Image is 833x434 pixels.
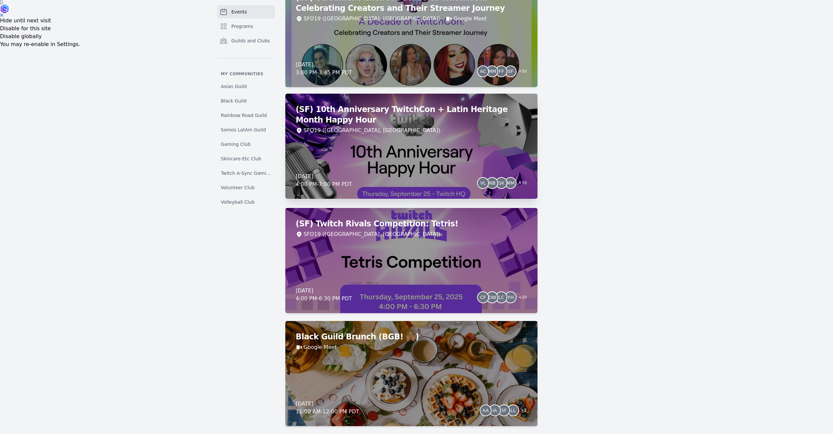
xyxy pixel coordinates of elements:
a: (SF) Twitch Rivals Competition: Tetris!SFO19 ([GEOGRAPHIC_DATA], [GEOGRAPHIC_DATA])[DATE]4:00 PM-... [285,208,537,313]
p: My communities [217,71,275,77]
span: AC [480,69,486,74]
a: Twitch A-Sync Gaming (TAG) Club [217,167,275,179]
h2: (SF) 10th Anniversary TwitchCon + Latin Heritage Month Happy Hour [296,104,527,125]
span: IA [493,408,497,413]
span: MM [507,181,515,185]
div: SFO19 ([GEOGRAPHIC_DATA], [GEOGRAPHIC_DATA]) [304,15,440,23]
span: SF [508,69,514,74]
a: Rainbow Road Guild [217,109,275,121]
div: [DATE] 4:00 PM - 6:30 PM PDT [296,287,352,303]
span: DW [488,295,496,300]
span: Asian Guild [221,83,247,90]
span: Black Guild [221,98,247,104]
nav: Sidebar [217,5,275,208]
div: [DATE] 3:00 PM - 3:45 PM PDT [296,61,352,77]
a: Skincare-Etc Club [217,153,275,165]
a: (SF) 10th Anniversary TwitchCon + Latin Heritage Month Happy HourSFO19 ([GEOGRAPHIC_DATA], [GEOGR... [285,94,537,199]
span: Rainbow Road Guild [221,112,267,119]
a: Somos LatAm Guild [217,124,275,136]
span: NB [489,181,495,185]
a: Guilds and Clubs [217,34,275,47]
a: Asian Guild [217,80,275,92]
span: Twitch A-Sync Gaming (TAG) Club [221,170,271,176]
span: Programs [231,23,253,30]
div: [DATE] 4:00 PM - 7:00 PM PDT [296,172,352,188]
span: FF [499,69,504,74]
span: LC [498,295,504,300]
span: LL [511,408,516,413]
span: + 20 [515,293,527,303]
span: Volleyball Club [221,199,255,205]
div: [DATE] 11:00 AM - 12:00 PM PDT [296,400,359,416]
span: + 2 [517,406,527,416]
span: Somos LatAm Guild [221,126,266,133]
span: AA [482,408,489,413]
h2: Black Guild Brunch (BGB! 🙌🏾) [296,331,527,342]
span: YH [508,295,514,300]
a: Google Meet [304,343,337,351]
span: Skincare-Etc Club [221,155,261,162]
span: + 70 [515,179,527,188]
div: SFO19 ([GEOGRAPHIC_DATA], [GEOGRAPHIC_DATA]) [304,126,440,134]
span: Gaming Club [221,141,251,148]
h2: (SF) Twitch Rivals Competition: Tetris! [296,218,527,229]
span: SK [498,181,504,185]
a: Events [217,5,275,18]
span: + 50 [515,67,527,77]
div: SFO19 ([GEOGRAPHIC_DATA], [GEOGRAPHIC_DATA]) [304,230,440,238]
a: Google Meet [453,15,487,23]
span: Guilds and Clubs [231,37,270,44]
a: Black Guild [217,95,275,107]
span: VL [480,181,486,185]
a: Gaming Club [217,138,275,150]
a: Black Guild Brunch (BGB! 🙌🏾)Google Meet[DATE]11:00 AM-12:00 PM PDTAAIASFLL+2 [285,321,537,426]
span: CF [480,295,486,300]
span: Volunteer Club [221,184,255,191]
a: Volunteer Club [217,182,275,194]
span: SF [501,408,507,413]
span: Events [231,9,247,15]
a: Volleyball Club [217,196,275,208]
span: MM [488,69,496,74]
a: Programs [217,20,275,33]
